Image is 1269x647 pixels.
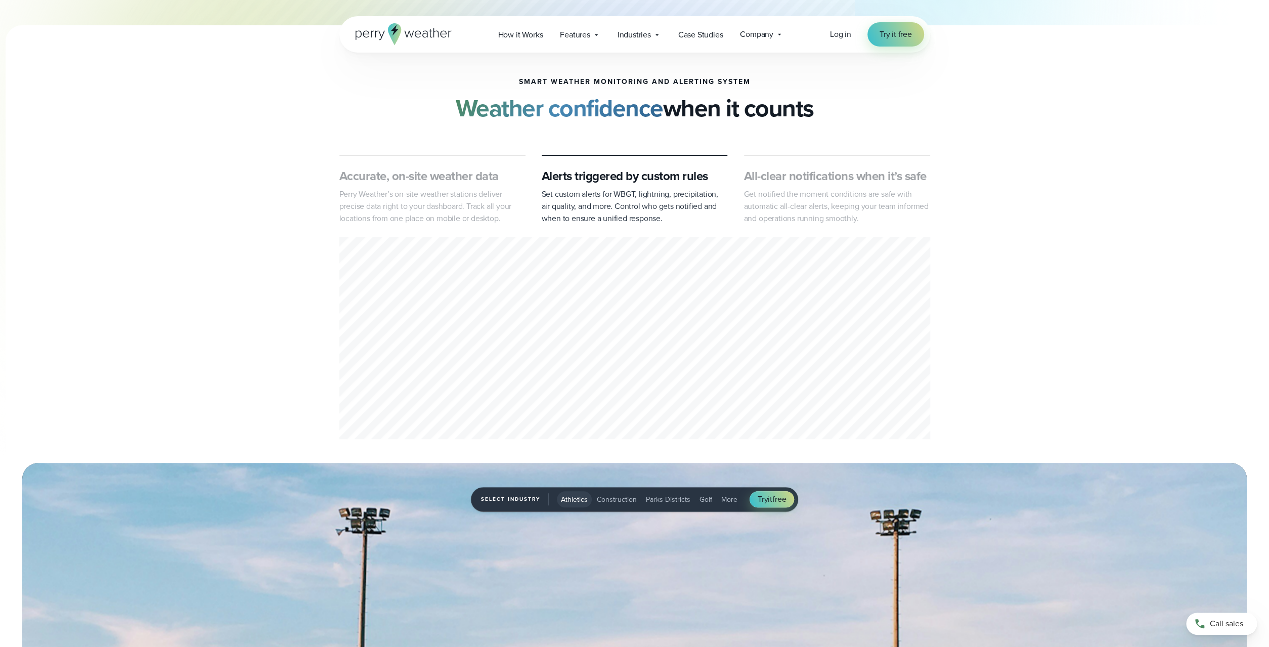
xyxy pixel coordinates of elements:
span: How it Works [498,29,543,41]
span: Features [560,29,590,41]
h1: smart weather monitoring and alerting system [519,78,751,86]
span: Athletics [561,494,588,505]
span: Select Industry [481,493,549,505]
span: Try it free [880,28,912,40]
a: Log in [830,28,851,40]
button: Golf [695,491,716,507]
span: Industries [618,29,651,41]
span: Company [740,28,773,40]
span: More [721,494,737,505]
p: Set custom alerts for WBGT, lightning, precipitation, air quality, and more. Control who gets not... [542,188,728,225]
button: Construction [593,491,641,507]
button: Athletics [557,491,592,507]
h3: Accurate, on-site weather data [339,168,526,184]
span: Try free [758,493,786,505]
button: More [717,491,741,507]
span: Golf [699,494,712,505]
span: it [768,493,772,505]
p: Get notified the moment conditions are safe with automatic all-clear alerts, keeping your team in... [744,188,930,225]
h2: when it counts [456,94,814,122]
h3: Alerts triggered by custom rules [542,168,728,184]
span: Construction [597,494,637,505]
p: Perry Weather’s on-site weather stations deliver precise data right to your dashboard. Track all ... [339,188,526,225]
div: slideshow [339,237,930,443]
span: Parks Districts [646,494,690,505]
a: Try it free [867,22,924,47]
span: Call sales [1210,618,1243,630]
h3: All-clear notifications when it’s safe [744,168,930,184]
a: Call sales [1186,613,1257,635]
div: 2 of 3 [339,237,930,443]
a: Tryitfree [750,491,794,507]
a: Case Studies [670,24,732,45]
strong: Weather confidence [456,90,663,126]
span: Case Studies [678,29,723,41]
button: Parks Districts [642,491,694,507]
a: How it Works [490,24,552,45]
